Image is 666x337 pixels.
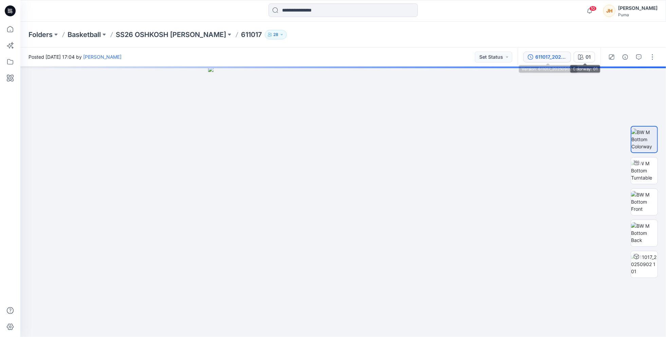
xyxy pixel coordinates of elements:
[603,5,615,17] div: JH
[208,67,479,337] img: eyJhbGciOiJIUzI1NiIsImtpZCI6IjAiLCJzbHQiOiJzZXMiLCJ0eXAiOiJKV1QifQ.eyJkYXRhIjp7InR5cGUiOiJzdG9yYW...
[631,129,657,150] img: BW M Bottom Colorway
[574,52,595,62] button: 01
[618,4,658,12] div: [PERSON_NAME]
[631,254,658,275] img: 611017_20250902 1 01
[586,53,591,61] div: 01
[241,30,262,39] p: 611017
[83,54,122,60] a: [PERSON_NAME]
[29,30,53,39] a: Folders
[68,30,101,39] a: Basketball
[523,52,571,62] button: 611017_20250902 1
[620,52,631,62] button: Details
[631,222,658,244] img: BW M Bottom Back
[631,191,658,212] img: BW M Bottom Front
[618,12,658,17] div: Puma
[116,30,226,39] a: SS26 OSHKOSH [PERSON_NAME]
[29,53,122,60] span: Posted [DATE] 17:04 by
[535,53,567,61] div: 611017_20250902 1
[631,160,658,181] img: BW M Bottom Turntable
[273,31,278,38] p: 28
[589,6,597,11] span: 10
[265,30,287,39] button: 28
